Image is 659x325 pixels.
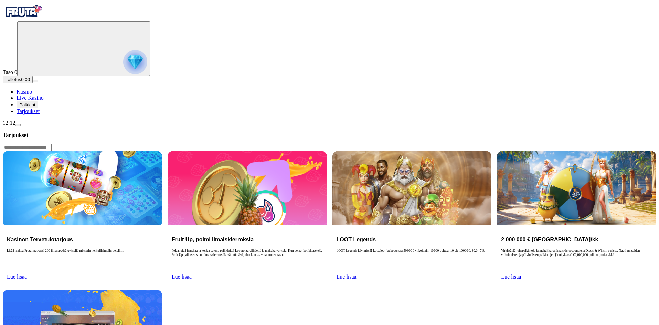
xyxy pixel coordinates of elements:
[3,76,33,83] button: Talletusplus icon0.00
[497,151,656,225] img: 2 000 000 € Palkintopotti/kk
[172,274,192,280] a: Lue lisää
[337,274,357,280] a: Lue lisää
[17,95,44,101] a: poker-chip iconLive Kasino
[19,102,35,107] span: Palkkiot
[3,3,44,20] img: Fruta
[3,132,656,138] h3: Tarjoukset
[7,274,27,280] a: Lue lisää
[3,3,656,115] nav: Primary
[17,89,32,95] span: Kasino
[17,89,32,95] a: diamond iconKasino
[33,80,38,82] button: menu
[332,151,492,225] img: LOOT Legends
[337,249,488,271] p: LOOT Legends käynnissä! Lotsaloot‑jackpoteissa 50 000 € viikoittain. 10 000 voittaa, 10 vie 10 00...
[3,69,17,75] span: Taso 0
[3,144,52,151] input: Search
[168,151,327,225] img: Fruit Up, poimi ilmaiskierroksia
[17,21,150,76] button: reward progress
[17,95,44,101] span: Live Kasino
[17,108,40,114] span: Tarjoukset
[7,236,158,243] h3: Kasinon Tervetulotarjous
[501,236,652,243] h3: 2 000 000 € [GEOGRAPHIC_DATA]/kk
[3,120,15,126] span: 12:12
[172,236,323,243] h3: Fruit Up, poimi ilmaiskierroksia
[15,124,21,126] button: menu
[7,249,158,271] p: Lisää makua Fruta-matkaasi 200 ilmaispyöräytyksellä mikserin herkullisimpiin peleihin.
[17,101,38,108] button: reward iconPalkkiot
[337,236,488,243] h3: LOOT Legends
[3,151,162,225] img: Kasinon Tervetulotarjous
[501,274,521,280] a: Lue lisää
[6,77,21,82] span: Talletus
[501,249,652,271] p: Virkistäviä rahapalkintoja ja mehukkaita ilmaiskierrosbonuksia Drops & Winsin parissa. Nauti runs...
[3,15,44,21] a: Fruta
[123,50,147,74] img: reward progress
[172,249,323,271] p: Pelaa, pidä hauskaa ja korjaa satona palkkioita! Loputonta viihdettä ja makeita voittoja. Kun pel...
[17,108,40,114] a: gift-inverted iconTarjoukset
[21,77,30,82] span: 0.00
